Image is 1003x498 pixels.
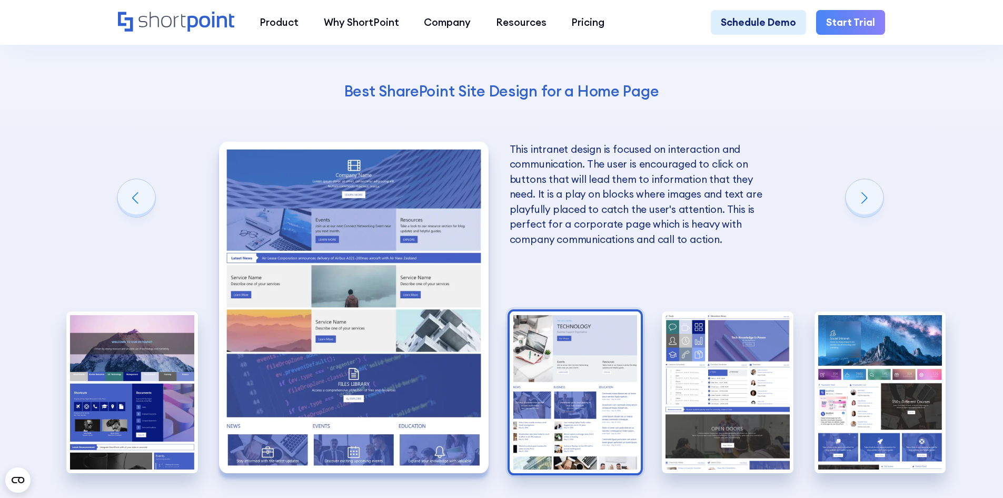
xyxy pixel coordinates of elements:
[5,467,31,493] button: Open CMP widget
[220,81,784,101] h4: Best SharePoint Site Design for a Home Page
[311,10,412,35] a: Why ShortPoint
[260,15,299,30] div: Product
[510,142,779,247] p: This intranet design is focused on interaction and communication. The user is encouraged to click...
[815,311,946,473] img: Best SharePoint Intranet Site Designs
[411,10,483,35] a: Company
[571,15,604,30] div: Pricing
[483,10,559,35] a: Resources
[662,311,793,473] div: 4 / 5
[66,311,198,473] div: 1 / 5
[711,10,806,35] a: Schedule Demo
[424,15,471,30] div: Company
[559,10,618,35] a: Pricing
[496,15,547,30] div: Resources
[117,179,155,217] div: Previous slide
[66,311,198,473] img: Best SharePoint Site Designs
[324,15,399,30] div: Why ShortPoint
[815,311,946,473] div: 5 / 5
[662,311,793,473] img: Best SharePoint Intranet Examples
[510,311,641,473] div: 3 / 5
[219,142,489,473] img: Best SharePoint Intranet Sites
[118,12,234,33] a: Home
[846,179,883,217] div: Next slide
[510,311,641,473] img: Best SharePoint Designs
[219,142,489,473] div: 2 / 5
[816,10,885,35] a: Start Trial
[247,10,311,35] a: Product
